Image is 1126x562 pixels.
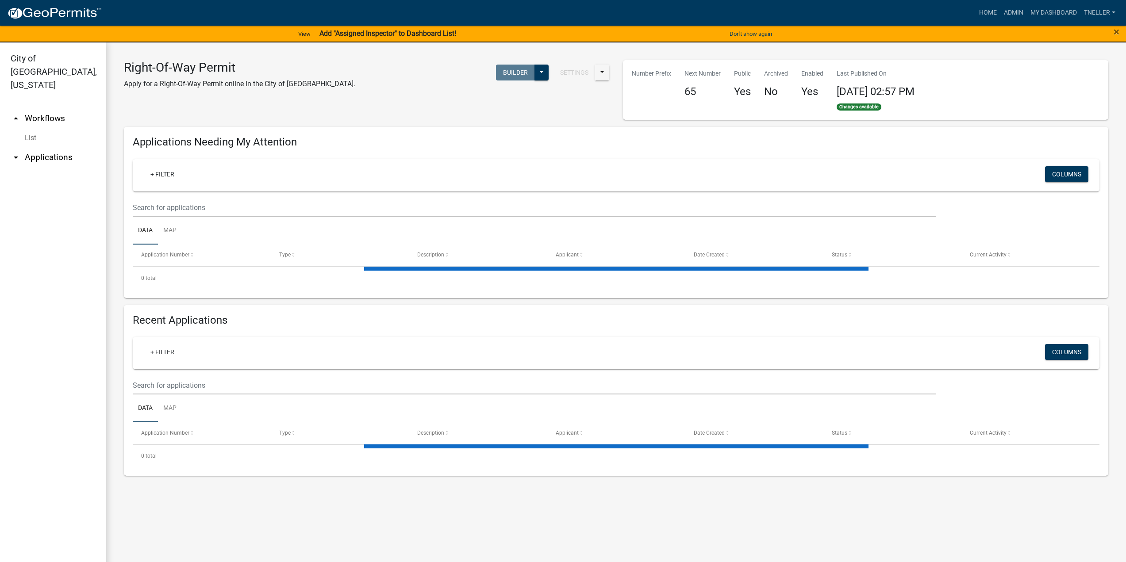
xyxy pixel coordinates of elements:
datatable-header-cell: Description [409,422,547,443]
span: Applicant [556,430,579,436]
div: 0 total [133,267,1099,289]
a: Data [133,394,158,423]
p: Enabled [801,69,823,78]
span: Status [832,252,847,258]
span: Application Number [141,430,189,436]
button: Settings [553,65,596,80]
datatable-header-cell: Current Activity [961,245,1099,266]
button: Close [1114,27,1119,37]
a: + Filter [143,166,181,182]
p: Apply for a Right-Of-Way Permit online in the City of [GEOGRAPHIC_DATA]. [124,79,355,89]
a: My Dashboard [1027,4,1080,21]
span: [DATE] 02:57 PM [837,85,915,98]
span: Type [279,252,291,258]
span: Status [832,430,847,436]
button: Don't show again [726,27,776,41]
span: Description [417,252,444,258]
p: Next Number [684,69,721,78]
a: Data [133,217,158,245]
div: 0 total [133,445,1099,467]
span: Date Created [694,430,725,436]
datatable-header-cell: Current Activity [961,422,1099,443]
a: View [295,27,314,41]
a: + Filter [143,344,181,360]
input: Search for applications [133,199,936,217]
span: Application Number [141,252,189,258]
datatable-header-cell: Status [823,422,961,443]
button: Builder [496,65,535,80]
h4: Yes [734,85,751,98]
strong: Add "Assigned Inspector" to Dashboard List! [319,29,456,38]
button: Columns [1045,166,1088,182]
datatable-header-cell: Date Created [685,422,823,443]
datatable-header-cell: Type [271,245,409,266]
span: Current Activity [970,252,1007,258]
h4: Applications Needing My Attention [133,136,1099,149]
h3: Right-Of-Way Permit [124,60,355,75]
a: Map [158,394,182,423]
i: arrow_drop_down [11,152,21,163]
h4: No [764,85,788,98]
p: Public [734,69,751,78]
span: Description [417,430,444,436]
span: Changes available [837,103,882,111]
a: Map [158,217,182,245]
i: arrow_drop_up [11,113,21,124]
p: Last Published On [837,69,915,78]
datatable-header-cell: Status [823,245,961,266]
h4: 65 [684,85,721,98]
h4: Yes [801,85,823,98]
span: Type [279,430,291,436]
span: × [1114,26,1119,38]
datatable-header-cell: Applicant [547,422,685,443]
a: tneller [1080,4,1119,21]
p: Archived [764,69,788,78]
datatable-header-cell: Description [409,245,547,266]
input: Search for applications [133,376,936,394]
span: Date Created [694,252,725,258]
datatable-header-cell: Type [271,422,409,443]
datatable-header-cell: Application Number [133,422,271,443]
span: Current Activity [970,430,1007,436]
datatable-header-cell: Date Created [685,245,823,266]
datatable-header-cell: Applicant [547,245,685,266]
datatable-header-cell: Application Number [133,245,271,266]
p: Number Prefix [632,69,671,78]
button: Columns [1045,344,1088,360]
span: Applicant [556,252,579,258]
a: Admin [1000,4,1027,21]
h4: Recent Applications [133,314,1099,327]
a: Home [976,4,1000,21]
